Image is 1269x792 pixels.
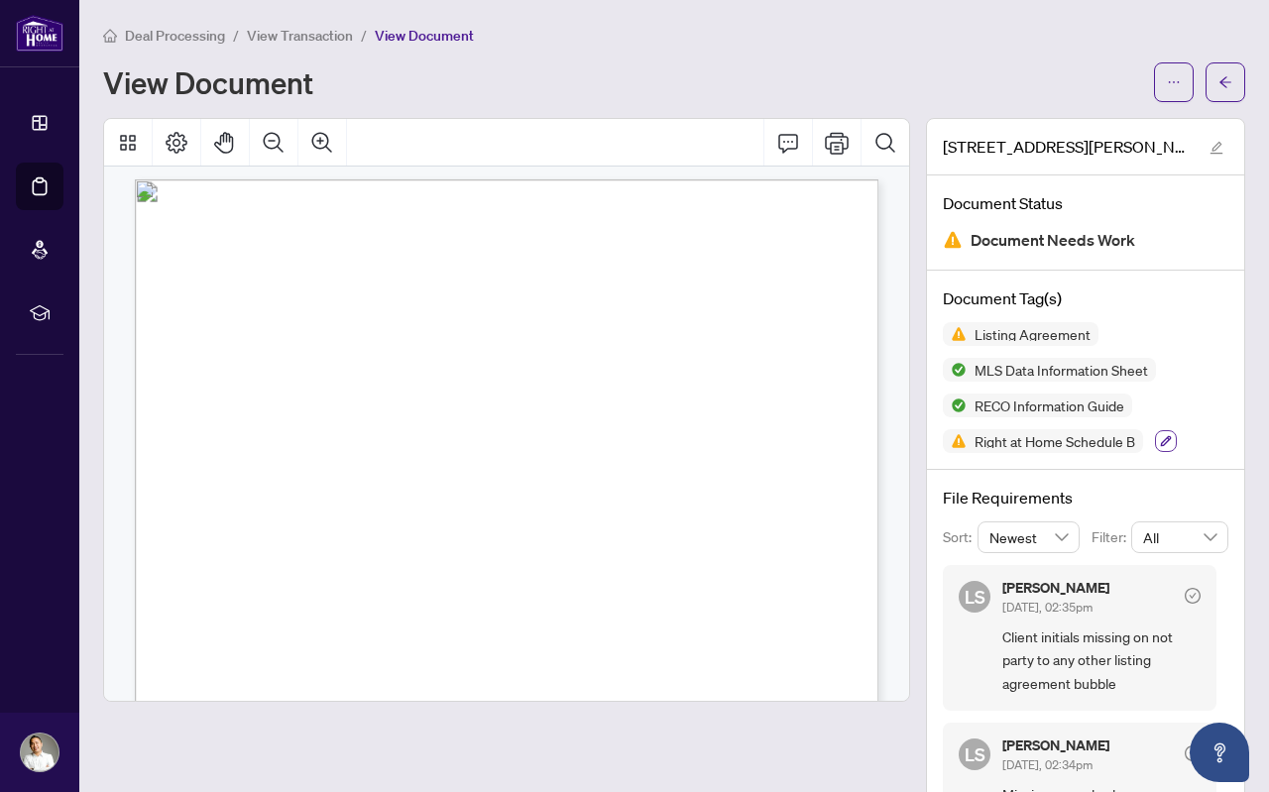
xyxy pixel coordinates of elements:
p: Sort: [943,526,978,548]
span: edit [1210,141,1223,155]
span: Deal Processing [125,27,225,45]
img: Status Icon [943,429,967,453]
span: [DATE], 02:35pm [1002,600,1093,615]
span: MLS Data Information Sheet [967,363,1156,377]
span: [STREET_ADDRESS][PERSON_NAME] 208 - EntryAccess to Property Seller Acknowledgement.pdf [943,135,1191,159]
h4: Document Tag(s) [943,286,1228,310]
span: Document Needs Work [971,227,1135,254]
h5: [PERSON_NAME] [1002,738,1109,752]
span: Listing Agreement [967,327,1098,341]
li: / [361,24,367,47]
img: logo [16,15,63,52]
span: Right at Home Schedule B [967,434,1143,448]
span: check-circle [1185,745,1201,761]
span: LS [965,583,985,611]
span: All [1143,522,1216,552]
h4: Document Status [943,191,1228,215]
li: / [233,24,239,47]
span: ellipsis [1167,75,1181,89]
h4: File Requirements [943,486,1228,509]
img: Document Status [943,230,963,250]
img: Profile Icon [21,734,58,771]
img: Status Icon [943,322,967,346]
span: check-circle [1185,588,1201,604]
img: Status Icon [943,358,967,382]
span: home [103,29,117,43]
p: Filter: [1092,526,1131,548]
button: Open asap [1190,723,1249,782]
span: View Document [375,27,474,45]
span: RECO Information Guide [967,398,1132,412]
h5: [PERSON_NAME] [1002,581,1109,595]
span: Newest [989,522,1069,552]
span: LS [965,740,985,768]
span: [DATE], 02:34pm [1002,757,1093,772]
span: Client initials missing on not party to any other listing agreement bubble [1002,625,1201,695]
span: arrow-left [1218,75,1232,89]
span: View Transaction [247,27,353,45]
img: Status Icon [943,394,967,417]
h1: View Document [103,66,313,98]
